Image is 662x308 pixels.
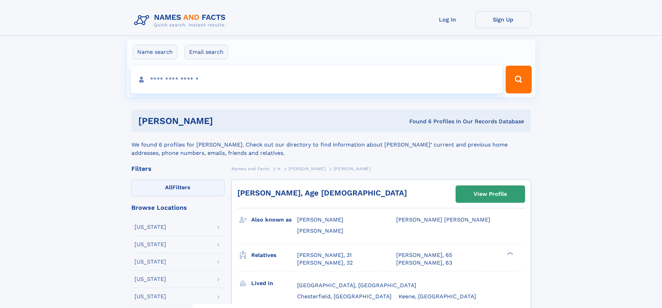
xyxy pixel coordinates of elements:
[134,224,166,230] div: [US_STATE]
[277,166,281,171] span: H
[420,11,475,28] a: Log In
[134,294,166,299] div: [US_STATE]
[297,227,343,234] span: [PERSON_NAME]
[506,66,531,93] button: Search Button
[165,184,172,191] span: All
[277,164,281,173] a: H
[297,216,343,223] span: [PERSON_NAME]
[311,118,524,125] div: Found 6 Profiles In Our Records Database
[297,282,416,289] span: [GEOGRAPHIC_DATA], [GEOGRAPHIC_DATA]
[297,251,352,259] a: [PERSON_NAME], 31
[133,45,177,59] label: Name search
[334,166,371,171] span: [PERSON_NAME]
[396,216,490,223] span: [PERSON_NAME] [PERSON_NAME]
[131,11,231,30] img: Logo Names and Facts
[134,242,166,247] div: [US_STATE]
[131,180,224,196] label: Filters
[231,164,270,173] a: Names and Facts
[288,166,326,171] span: [PERSON_NAME]
[505,251,514,256] div: ❯
[138,117,311,125] h1: [PERSON_NAME]
[297,293,392,300] span: Chesterfield, [GEOGRAPHIC_DATA]
[396,251,452,259] a: [PERSON_NAME], 65
[131,66,503,93] input: search input
[297,259,353,267] a: [PERSON_NAME], 32
[288,164,326,173] a: [PERSON_NAME]
[134,259,166,265] div: [US_STATE]
[474,186,507,202] div: View Profile
[251,214,297,226] h3: Also known as
[185,45,228,59] label: Email search
[399,293,476,300] span: Keene, [GEOGRAPHIC_DATA]
[396,259,452,267] a: [PERSON_NAME], 63
[237,189,407,197] a: [PERSON_NAME], Age [DEMOGRAPHIC_DATA]
[134,276,166,282] div: [US_STATE]
[475,11,531,28] a: Sign Up
[251,277,297,289] h3: Lived in
[131,205,224,211] div: Browse Locations
[456,186,525,202] a: View Profile
[251,249,297,261] h3: Relatives
[131,132,531,157] div: We found 6 profiles for [PERSON_NAME]. Check out our directory to find information about [PERSON_...
[131,166,224,172] div: Filters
